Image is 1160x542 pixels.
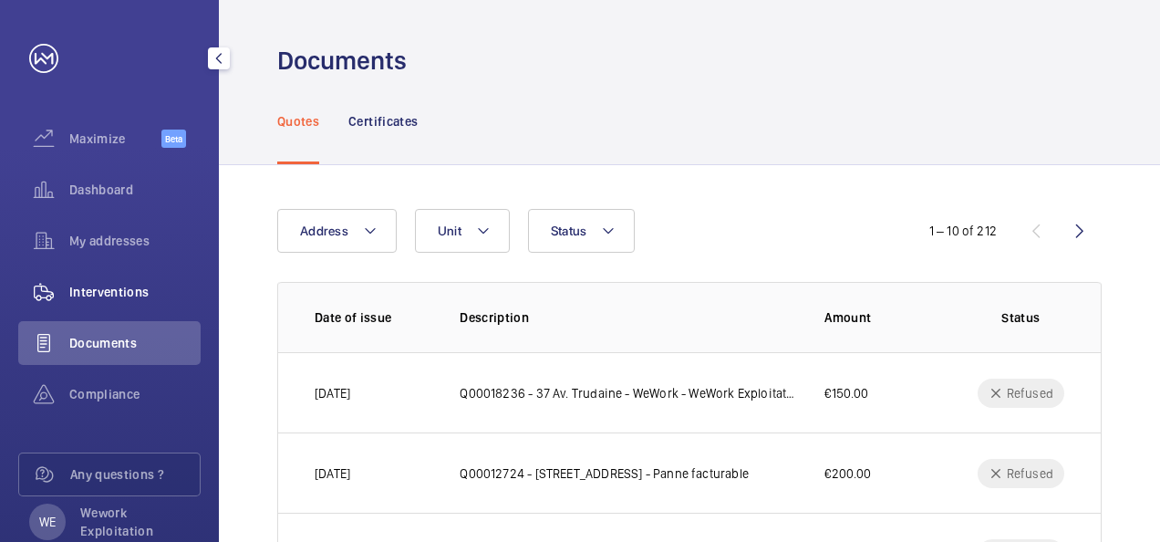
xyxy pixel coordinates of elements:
[80,504,190,540] p: Wework Exploitation
[1007,464,1053,483] p: Refused
[315,308,430,327] p: Date of issue
[348,112,418,130] p: Certificates
[460,384,795,402] p: Q00018236 - 37 Av. Trudaine - WeWork - WeWork Exploitation
[70,465,200,484] span: Any questions ?
[824,384,868,402] p: €150.00
[69,283,201,301] span: Interventions
[69,385,201,403] span: Compliance
[460,464,749,483] p: Q00012724 - [STREET_ADDRESS] - Panne facturable
[39,513,56,531] p: WE
[824,464,871,483] p: €200.00
[415,209,510,253] button: Unit
[315,384,350,402] p: [DATE]
[1007,384,1053,402] p: Refused
[978,308,1064,327] p: Status
[824,308,948,327] p: Amount
[438,224,461,238] span: Unit
[551,224,587,238] span: Status
[69,130,161,148] span: Maximize
[161,130,186,148] span: Beta
[315,464,350,483] p: [DATE]
[300,224,348,238] span: Address
[277,112,319,130] p: Quotes
[528,209,636,253] button: Status
[69,232,201,250] span: My addresses
[460,308,795,327] p: Description
[929,222,997,240] div: 1 – 10 of 212
[277,44,407,78] h1: Documents
[69,334,201,352] span: Documents
[69,181,201,199] span: Dashboard
[277,209,397,253] button: Address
